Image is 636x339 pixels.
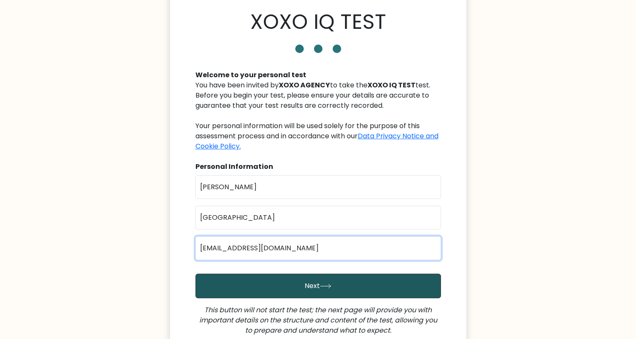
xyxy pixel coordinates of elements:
i: This button will not start the test; the next page will provide you with important details on the... [199,305,437,335]
b: XOXO AGENCY [279,80,330,90]
div: Personal Information [195,162,441,172]
input: Last name [195,206,441,230]
b: XOXO IQ TEST [367,80,416,90]
a: Data Privacy Notice and Cookie Policy. [195,131,438,151]
input: Email [195,236,441,260]
div: Welcome to your personal test [195,70,441,80]
button: Next [195,274,441,298]
h1: XOXO IQ TEST [250,10,386,34]
div: You have been invited by to take the test. Before you begin your test, please ensure your details... [195,80,441,151]
input: First name [195,175,441,199]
